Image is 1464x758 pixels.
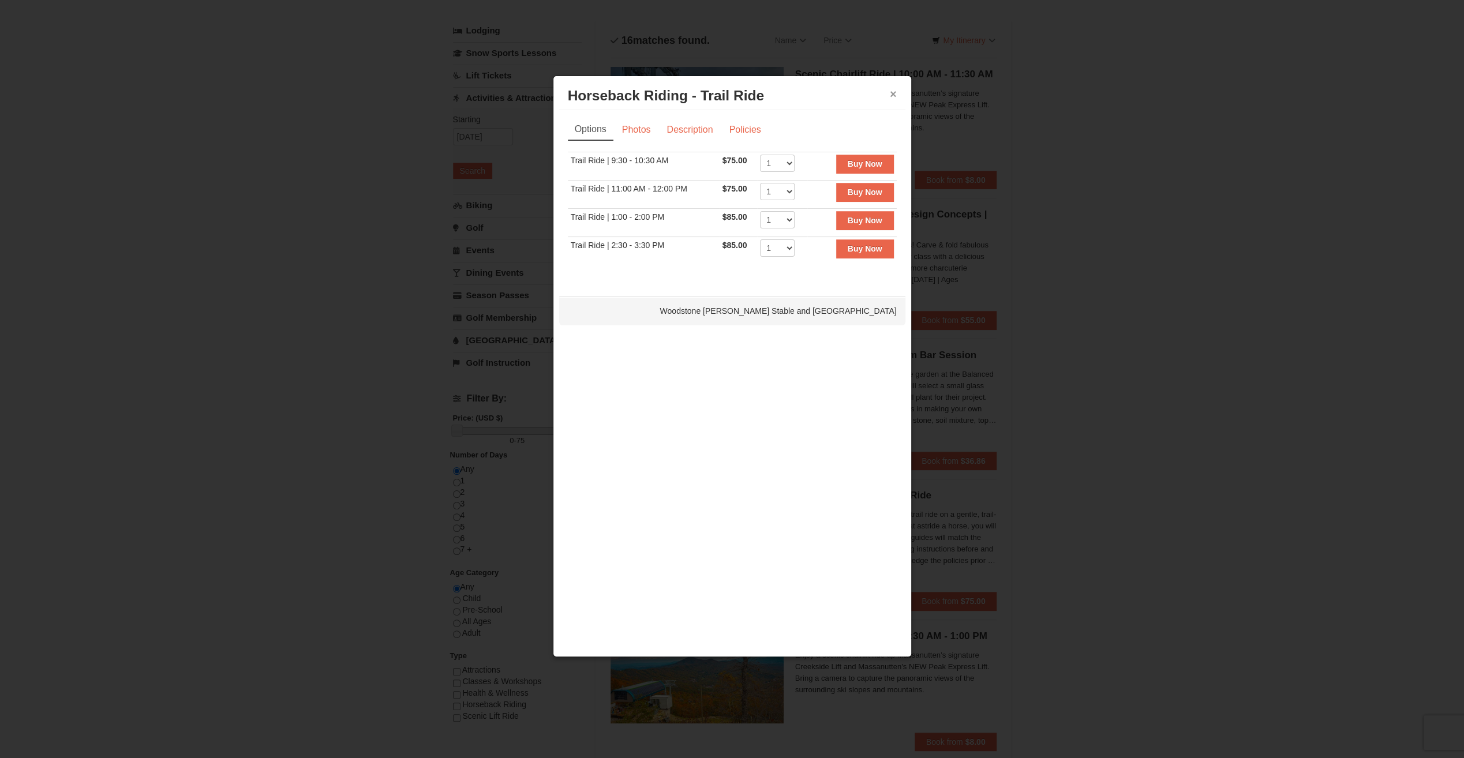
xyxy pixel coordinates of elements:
[722,184,747,193] span: $75.00
[568,209,720,237] td: Trail Ride | 1:00 - 2:00 PM
[848,187,882,197] strong: Buy Now
[836,183,894,201] button: Buy Now
[848,216,882,225] strong: Buy Now
[568,152,720,181] td: Trail Ride | 9:30 - 10:30 AM
[722,212,747,222] span: $85.00
[836,211,894,230] button: Buy Now
[615,119,658,141] a: Photos
[568,119,613,141] a: Options
[568,181,720,209] td: Trail Ride | 11:00 AM - 12:00 PM
[659,119,720,141] a: Description
[721,119,768,141] a: Policies
[836,155,894,173] button: Buy Now
[568,87,897,104] h3: Horseback Riding - Trail Ride
[890,88,897,100] button: ×
[559,297,905,325] div: Woodstone [PERSON_NAME] Stable and [GEOGRAPHIC_DATA]
[848,159,882,168] strong: Buy Now
[722,241,747,250] span: $85.00
[848,244,882,253] strong: Buy Now
[568,237,720,265] td: Trail Ride | 2:30 - 3:30 PM
[836,239,894,258] button: Buy Now
[722,156,747,165] span: $75.00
